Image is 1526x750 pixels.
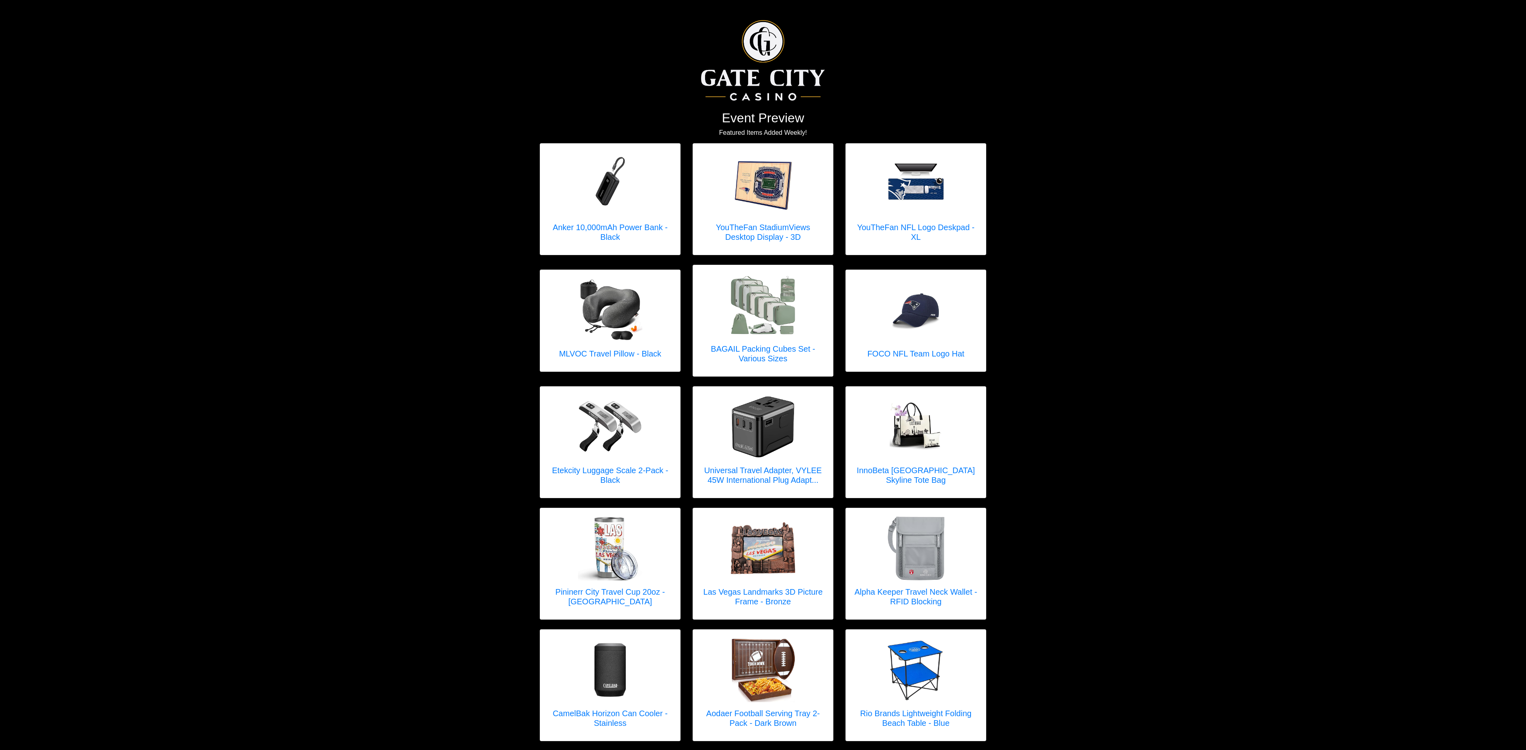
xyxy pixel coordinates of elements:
img: Rio Brands Lightweight Folding Beach Table - Blue [884,638,948,702]
h5: YouTheFan StadiumViews Desktop Display - 3D [701,223,825,242]
a: Alpha Keeper Travel Neck Wallet - RFID Blocking Alpha Keeper Travel Neck Wallet - RFID Blocking [854,516,978,611]
h5: Etekcity Luggage Scale 2-Pack - Black [548,466,672,485]
h5: Las Vegas Landmarks 3D Picture Frame - Bronze [701,587,825,606]
h5: YouTheFan NFL Logo Deskpad - XL [854,223,978,242]
a: YouTheFan NFL Logo Deskpad - XL YouTheFan NFL Logo Deskpad - XL [854,152,978,247]
h5: FOCO NFL Team Logo Hat [867,349,964,359]
h5: BAGAIL Packing Cubes Set - Various Sizes [701,344,825,363]
h5: Pininerr City Travel Cup 20oz - [GEOGRAPHIC_DATA] [548,587,672,606]
img: Anker 10,000mAh Power Bank - Black [578,152,642,216]
a: YouTheFan StadiumViews Desktop Display - 3D YouTheFan StadiumViews Desktop Display - 3D [701,152,825,247]
a: CamelBak Horizon Can Cooler - Stainless CamelBak Horizon Can Cooler - Stainless [548,638,672,733]
img: Logo [701,20,825,101]
a: Pininerr City Travel Cup 20oz - Las Vegas Pininerr City Travel Cup 20oz - [GEOGRAPHIC_DATA] [548,516,672,611]
a: FOCO NFL Team Logo Hat FOCO NFL Team Logo Hat [867,278,964,363]
a: Universal Travel Adapter, VYLEE 45W International Plug Adapter with PD Fast Charging, 5-Port (1 A... [701,395,825,490]
img: Las Vegas Landmarks 3D Picture Frame - Bronze [731,522,795,574]
h5: MLVOC Travel Pillow - Black [559,349,661,359]
a: Etekcity Luggage Scale 2-Pack - Black Etekcity Luggage Scale 2-Pack - Black [548,395,672,490]
img: CamelBak Horizon Can Cooler - Stainless [578,638,642,702]
img: YouTheFan NFL Logo Deskpad - XL [884,152,948,216]
h5: Aodaer Football Serving Tray 2-Pack - Dark Brown [701,709,825,728]
img: FOCO NFL Team Logo Hat [884,278,948,342]
img: Universal Travel Adapter, VYLEE 45W International Plug Adapter with PD Fast Charging, 5-Port (1 A... [731,395,795,459]
a: InnoBeta Las Vegas Skyline Tote Bag InnoBeta [GEOGRAPHIC_DATA] Skyline Tote Bag [854,395,978,490]
a: Anker 10,000mAh Power Bank - Black Anker 10,000mAh Power Bank - Black [548,152,672,247]
h6: Featured Items Added Weekly! [540,129,986,136]
h5: Universal Travel Adapter, VYLEE 45W International Plug Adapt... [701,466,825,485]
a: Rio Brands Lightweight Folding Beach Table - Blue Rio Brands Lightweight Folding Beach Table - Blue [854,638,978,733]
img: Aodaer Football Serving Tray 2-Pack - Dark Brown [731,638,795,702]
img: MLVOC Travel Pillow - Black [578,278,642,342]
img: Etekcity Luggage Scale 2-Pack - Black [578,395,642,459]
h5: Rio Brands Lightweight Folding Beach Table - Blue [854,709,978,728]
img: BAGAIL Packing Cubes Set - Various Sizes [731,276,795,334]
h5: Anker 10,000mAh Power Bank - Black [548,223,672,242]
img: Pininerr City Travel Cup 20oz - Las Vegas [578,516,642,581]
a: BAGAIL Packing Cubes Set - Various Sizes BAGAIL Packing Cubes Set - Various Sizes [701,273,825,368]
a: Aodaer Football Serving Tray 2-Pack - Dark Brown Aodaer Football Serving Tray 2-Pack - Dark Brown [701,638,825,733]
img: InnoBeta Las Vegas Skyline Tote Bag [884,395,948,459]
img: YouTheFan StadiumViews Desktop Display - 3D [731,152,795,216]
a: MLVOC Travel Pillow - Black MLVOC Travel Pillow - Black [559,278,661,363]
img: Alpha Keeper Travel Neck Wallet - RFID Blocking [884,516,948,581]
h5: Alpha Keeper Travel Neck Wallet - RFID Blocking [854,587,978,606]
h2: Event Preview [540,110,986,126]
a: Las Vegas Landmarks 3D Picture Frame - Bronze Las Vegas Landmarks 3D Picture Frame - Bronze [701,516,825,611]
h5: InnoBeta [GEOGRAPHIC_DATA] Skyline Tote Bag [854,466,978,485]
h5: CamelBak Horizon Can Cooler - Stainless [548,709,672,728]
